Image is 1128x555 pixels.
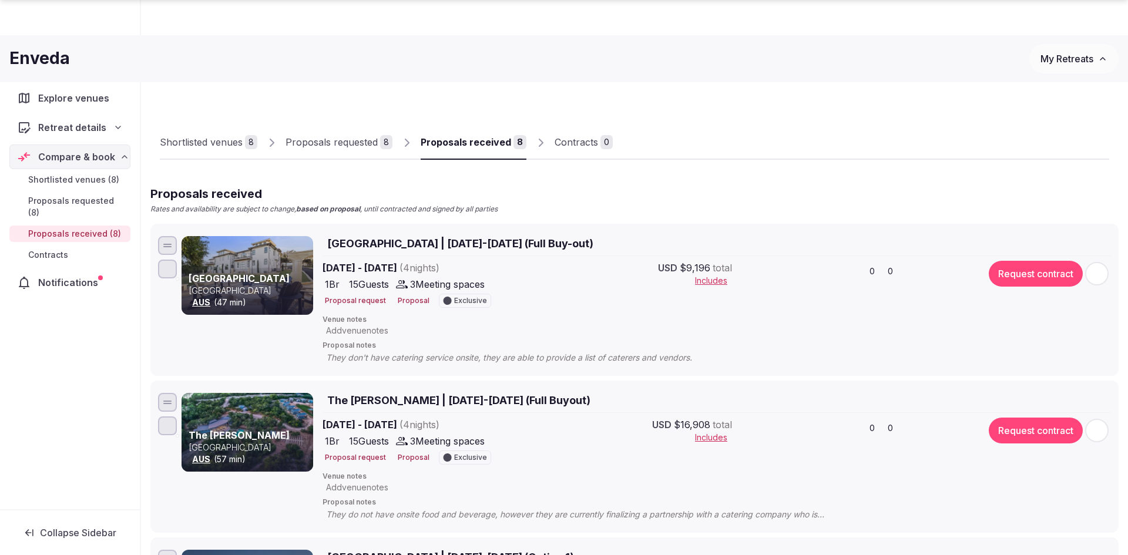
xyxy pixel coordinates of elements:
span: 15 Guests [349,277,389,291]
span: Proposal notes [323,497,1111,507]
span: 0 [888,265,893,277]
span: The [PERSON_NAME] | [DATE]-[DATE] (Full Buyout) [327,393,590,408]
div: 8 [380,135,392,149]
span: [GEOGRAPHIC_DATA] | [DATE]-[DATE] (Full Buy-out) [327,236,593,251]
span: 3 Meeting spaces [410,277,485,291]
a: [GEOGRAPHIC_DATA] [189,273,290,284]
span: ( 4 night s ) [399,419,439,430]
span: Proposal notes [323,341,1111,351]
a: Contracts0 [555,126,613,160]
button: 0 [865,420,878,436]
p: [GEOGRAPHIC_DATA] [189,285,311,297]
span: $16,908 [674,418,710,432]
span: 0 [888,422,893,434]
p: Rates and availability are subject to change, , until contracted and signed by all parties [150,204,498,214]
button: Request contract [989,418,1083,443]
span: Shortlisted venues (8) [28,174,119,186]
div: Proposals requested [286,135,378,149]
span: Proposals requested (8) [28,195,126,218]
a: Proposals received8 [421,126,526,160]
span: Contracts [28,249,68,261]
h1: Enveda [9,47,70,70]
div: 8 [513,135,526,149]
a: AUS [192,454,210,464]
button: AUS [192,453,210,465]
span: USD [652,418,672,432]
button: Request contract [989,261,1083,287]
a: Proposals received (8) [9,226,130,242]
div: (47 min) [189,297,311,308]
button: Includes [695,275,732,287]
button: Includes [695,432,732,443]
span: Venue notes [323,315,1111,325]
span: 0 [869,265,875,277]
div: Proposals received [421,135,511,149]
a: AUS [192,297,210,307]
span: $9,196 [680,261,710,275]
span: total [713,261,732,275]
button: My Retreats [1029,44,1119,73]
button: 0 [865,263,878,280]
span: 1 Br [325,434,340,448]
button: Proposal [395,453,429,463]
a: Proposals requested (8) [9,193,130,221]
span: Exclusive [454,454,487,461]
span: Venue notes [323,472,1111,482]
span: 0 [869,422,875,434]
span: Exclusive [454,297,487,304]
span: Add venue notes [326,482,388,493]
span: My Retreats [1040,53,1093,65]
button: Proposal request [323,296,386,306]
span: Add venue notes [326,325,388,337]
span: Retreat details [38,120,106,134]
a: The [PERSON_NAME] [189,429,290,441]
a: Proposals requested8 [286,126,392,160]
div: (57 min) [189,453,311,465]
strong: based on proposal [296,204,360,213]
div: Shortlisted venues [160,135,243,149]
span: Collapse Sidebar [40,527,116,539]
div: 0 [600,135,613,149]
h2: Proposals received [150,186,498,202]
a: Contracts [9,247,130,263]
div: 8 [245,135,257,149]
button: Collapse Sidebar [9,520,130,546]
span: Explore venues [38,91,114,105]
button: AUS [192,297,210,308]
button: Proposal request [323,453,386,463]
span: USD [658,261,677,275]
span: They don't have catering service onsite, they are able to provide a list of caterers and vendors. [326,352,716,364]
span: Proposals received (8) [28,228,121,240]
a: Explore venues [9,86,130,110]
span: 1 Br [325,277,340,291]
p: [GEOGRAPHIC_DATA] [189,442,311,453]
a: Shortlisted venues8 [160,126,257,160]
span: 3 Meeting spaces [410,434,485,448]
a: Notifications [9,270,130,295]
span: 15 Guests [349,434,389,448]
span: ( 4 night s ) [399,262,439,274]
button: Proposal [395,296,429,306]
a: Shortlisted venues (8) [9,171,130,188]
span: [DATE] - [DATE] [323,418,529,432]
span: [DATE] - [DATE] [323,261,529,275]
span: They do not have onsite food and beverage, however they are currently finalizing a partnership wi... [326,509,849,520]
button: 0 [883,420,897,436]
div: Contracts [555,135,598,149]
button: 0 [883,263,897,280]
span: Compare & book [38,150,115,164]
span: Notifications [38,275,103,290]
span: total [713,418,732,432]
